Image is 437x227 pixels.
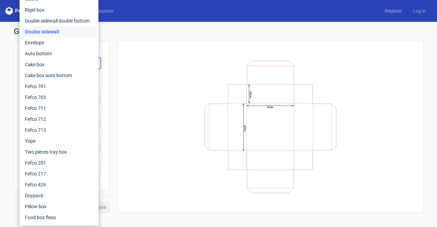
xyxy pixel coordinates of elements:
[78,8,119,14] a: Diecut layouts
[22,15,96,26] div: Double sidewall double bottom
[22,37,96,48] div: Envelope
[379,8,408,14] a: Register
[22,190,96,201] div: Doypack
[22,157,96,168] div: Fefco 201
[22,125,96,136] div: Fefco 713
[22,26,96,37] div: Double sidewall
[22,4,96,15] div: Rigid box
[14,27,423,36] h1: Generate new dieline
[22,212,96,223] div: Food box flexo
[249,91,252,98] text: Height
[22,136,96,146] div: Yope
[22,92,96,103] div: Fefco 703
[243,125,246,131] text: Depth
[22,179,96,190] div: Fefco 426
[22,114,96,125] div: Fefco 712
[22,81,96,92] div: Fefco 701
[22,103,96,114] div: Fefco 711
[267,106,273,109] text: Width
[22,168,96,179] div: Fefco 217
[22,146,96,157] div: Two pieces tray box
[22,70,96,81] div: Cake box auto bottom
[408,8,432,14] a: Log in
[22,59,96,70] div: Cake box
[22,48,96,59] div: Auto bottom
[22,201,96,212] div: Pillow box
